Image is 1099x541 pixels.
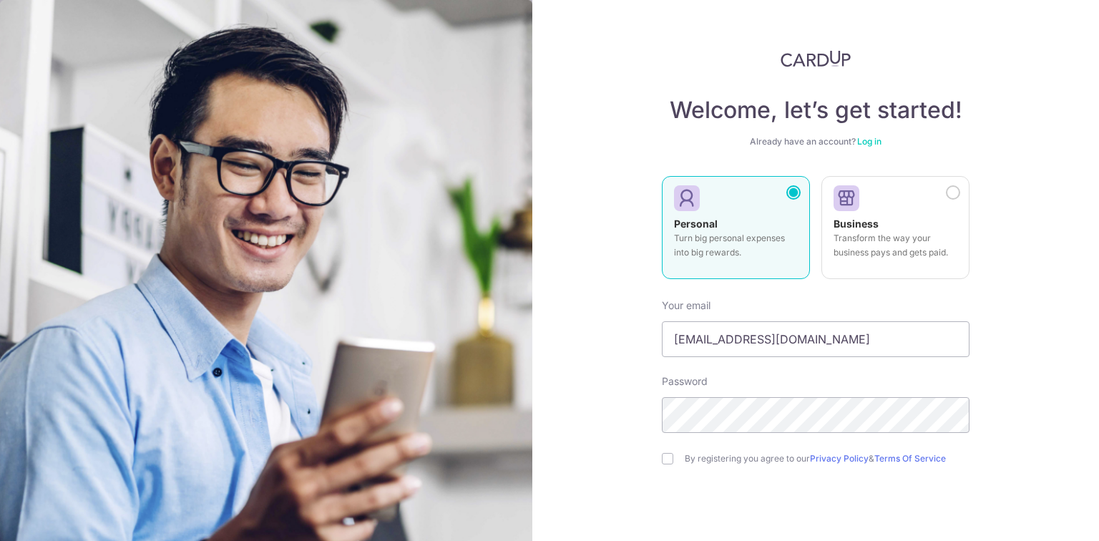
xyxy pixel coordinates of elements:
[781,50,851,67] img: CardUp Logo
[662,298,710,313] label: Your email
[674,231,798,260] p: Turn big personal expenses into big rewards.
[685,453,969,464] label: By registering you agree to our &
[662,96,969,125] h4: Welcome, let’s get started!
[662,321,969,357] input: Enter your Email
[834,218,879,230] strong: Business
[674,218,718,230] strong: Personal
[874,453,946,464] a: Terms Of Service
[834,231,957,260] p: Transform the way your business pays and gets paid.
[662,374,708,389] label: Password
[662,176,810,288] a: Personal Turn big personal expenses into big rewards.
[821,176,969,288] a: Business Transform the way your business pays and gets paid.
[662,136,969,147] div: Already have an account?
[857,136,881,147] a: Log in
[810,453,869,464] a: Privacy Policy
